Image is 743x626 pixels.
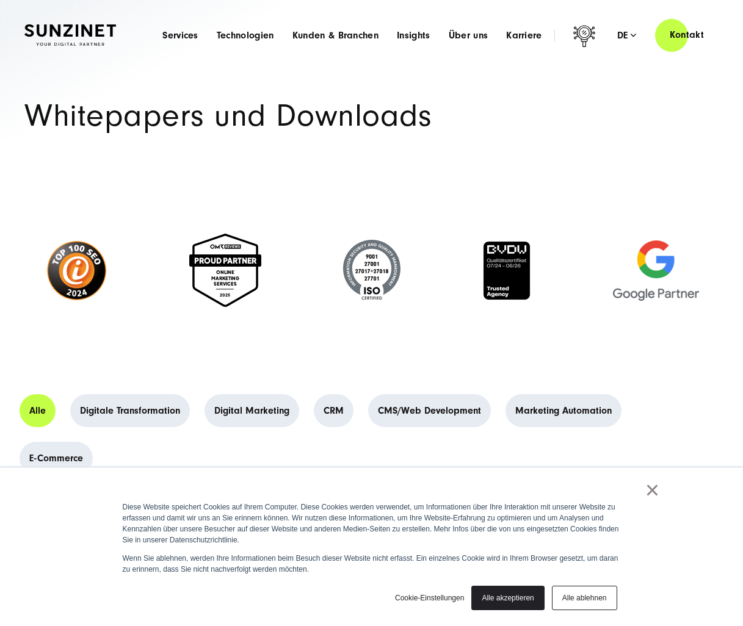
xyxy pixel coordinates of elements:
[552,586,617,610] a: Alle ablehnen
[506,394,622,427] a: Marketing Automation
[449,29,488,41] a: Über uns
[471,586,544,610] a: Alle akzeptieren
[397,29,430,41] a: Insights
[46,240,107,301] img: top-100-seo-2024-ibusiness-seo-agentur-SUNZINET
[205,394,299,427] a: Digital Marketing
[613,240,699,301] img: Google Partner Agentur - Digitalagentur für Digital Marketing und Strategie SUNZINET
[506,29,542,41] a: Karriere
[292,29,379,41] a: Kunden & Branchen
[368,394,491,427] a: CMS/Web Development
[20,442,93,475] a: E-Commerce
[20,394,56,427] a: Alle
[70,394,190,427] a: Digitale Transformation
[343,240,400,301] img: ISO-Siegel - Digital Agentur SUNZINET
[189,234,261,307] img: Online marketing services 2025 - Digital Agentur SUNZNET - OMR Proud Partner
[314,394,353,427] a: CRM
[123,553,621,575] p: Wenn Sie ablehnen, werden Ihre Informationen beim Besuch dieser Website nicht erfasst. Ein einzel...
[217,29,274,41] a: Technologien
[395,592,464,603] a: Cookie-Einstellungen
[645,484,660,495] a: ×
[617,29,637,41] div: de
[162,29,198,41] a: Services
[24,24,116,46] img: SUNZINET Full Service Digital Agentur
[655,18,719,52] a: Kontakt
[482,240,531,301] img: BVDW Qualitätszertifikat - Digitalagentur SUNZINET
[24,101,719,131] h1: Whitepapers und Downloads
[123,502,621,545] p: Diese Website speichert Cookies auf Ihrem Computer. Diese Cookies werden verwendet, um Informatio...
